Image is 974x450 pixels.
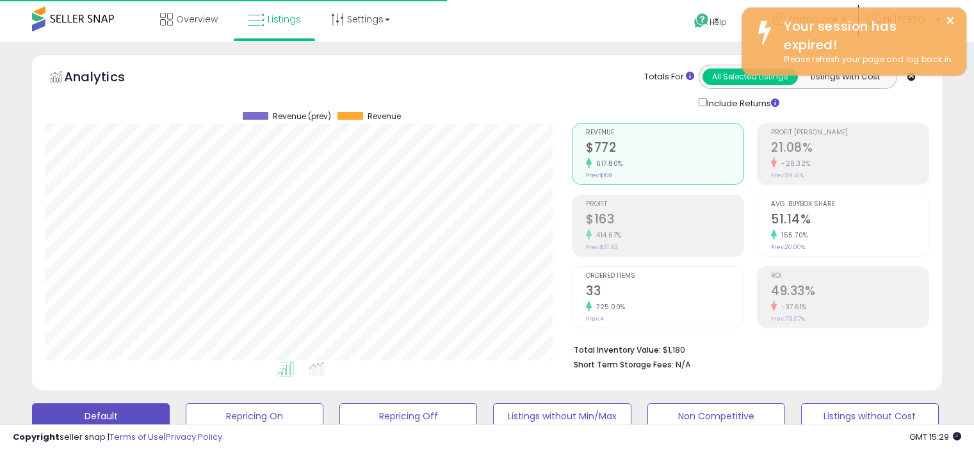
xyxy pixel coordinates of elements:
small: 414.67% [592,230,622,240]
small: Prev: $31.63 [586,243,618,251]
b: Total Inventory Value: [574,344,661,355]
div: Totals For [644,71,694,83]
button: × [945,13,955,29]
span: Revenue (prev) [273,112,331,121]
span: 2025-08-13 15:29 GMT [909,431,961,443]
small: -28.32% [777,159,811,168]
span: Revenue [586,129,743,136]
span: Ordered Items [586,273,743,280]
button: Listings without Cost [801,403,939,429]
small: -37.61% [777,302,807,312]
button: Non Competitive [647,403,785,429]
small: 725.00% [592,302,626,312]
a: Privacy Policy [166,431,222,443]
button: All Selected Listings [702,68,798,85]
button: Listings With Cost [797,68,893,85]
div: Please refresh your page and log back in [774,54,957,66]
button: Repricing On [186,403,323,429]
li: $1,180 [574,341,920,357]
span: Revenue [368,112,401,121]
small: Prev: 29.41% [771,172,804,179]
small: Prev: 79.07% [771,315,805,323]
h2: $772 [586,140,743,157]
div: seller snap | | [13,431,222,444]
button: Default [32,403,170,429]
div: Your session has expired! [774,17,957,54]
span: Help [710,17,727,28]
a: Help [684,3,752,42]
strong: Copyright [13,431,60,443]
h5: Analytics [64,68,150,89]
span: N/A [676,358,691,371]
span: Overview [176,13,218,26]
b: Short Term Storage Fees: [574,359,674,370]
span: Profit [PERSON_NAME] [771,129,929,136]
span: Avg. Buybox Share [771,201,929,208]
h2: 49.33% [771,284,929,301]
h2: 33 [586,284,743,301]
small: Prev: 20.00% [771,243,805,251]
span: ROI [771,273,929,280]
a: Terms of Use [110,431,164,443]
button: Repricing Off [339,403,477,429]
small: Prev: $108 [586,172,612,179]
i: Get Help [694,13,710,29]
span: Listings [268,13,301,26]
button: Listings without Min/Max [493,403,631,429]
h2: 51.14% [771,212,929,229]
small: 617.80% [592,159,623,168]
small: Prev: 4 [586,315,604,323]
div: Include Returns [689,95,795,110]
h2: 21.08% [771,140,929,157]
small: 155.70% [777,230,808,240]
h2: $163 [586,212,743,229]
span: Profit [586,201,743,208]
